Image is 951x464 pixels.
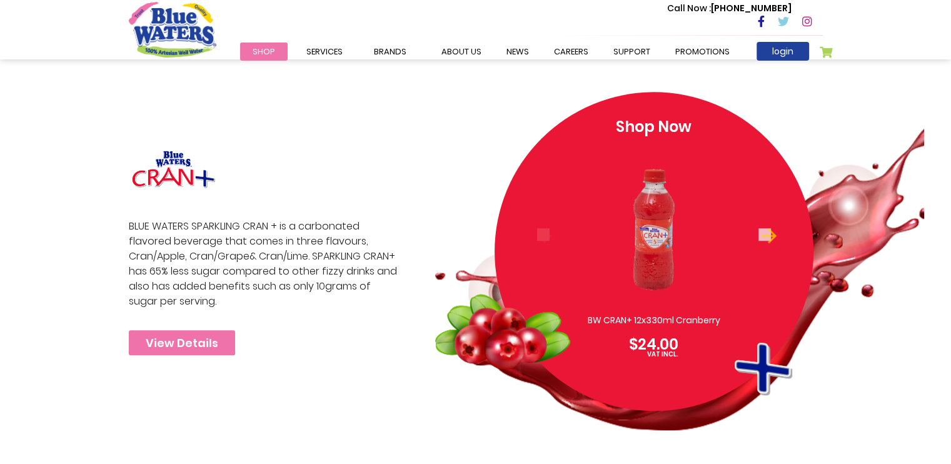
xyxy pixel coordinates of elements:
[518,144,790,356] a: BW CRAN+ 12x330ml Cranberry $24.00
[667,2,711,14] span: Call Now :
[306,46,343,58] span: Services
[629,334,678,355] span: $24.00
[541,43,601,61] a: careers
[413,109,924,430] img: cranx-product-decor.png
[757,42,809,61] a: login
[435,294,570,370] img: grapes.png
[129,148,218,191] img: brand logo
[593,144,715,314] img: BW_CRAN__12x330ml_Cranberry_1_6.png
[129,219,400,309] p: BLUE WATERS SPARKLING CRAN + is a carbonated flavored beverage that comes in three flavours, Cran...
[576,314,732,327] p: BW CRAN+ 12x330ml Cranberry
[374,46,406,58] span: Brands
[537,228,550,241] button: Previous
[735,343,792,395] img: plus-sign.png
[129,330,235,355] a: View Details
[494,43,541,61] a: News
[129,2,216,57] a: store logo
[758,228,771,241] button: Next
[667,2,792,15] p: [PHONE_NUMBER]
[601,43,663,61] a: support
[429,43,494,61] a: about us
[663,43,742,61] a: Promotions
[253,46,275,58] span: Shop
[518,116,790,138] p: Shop Now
